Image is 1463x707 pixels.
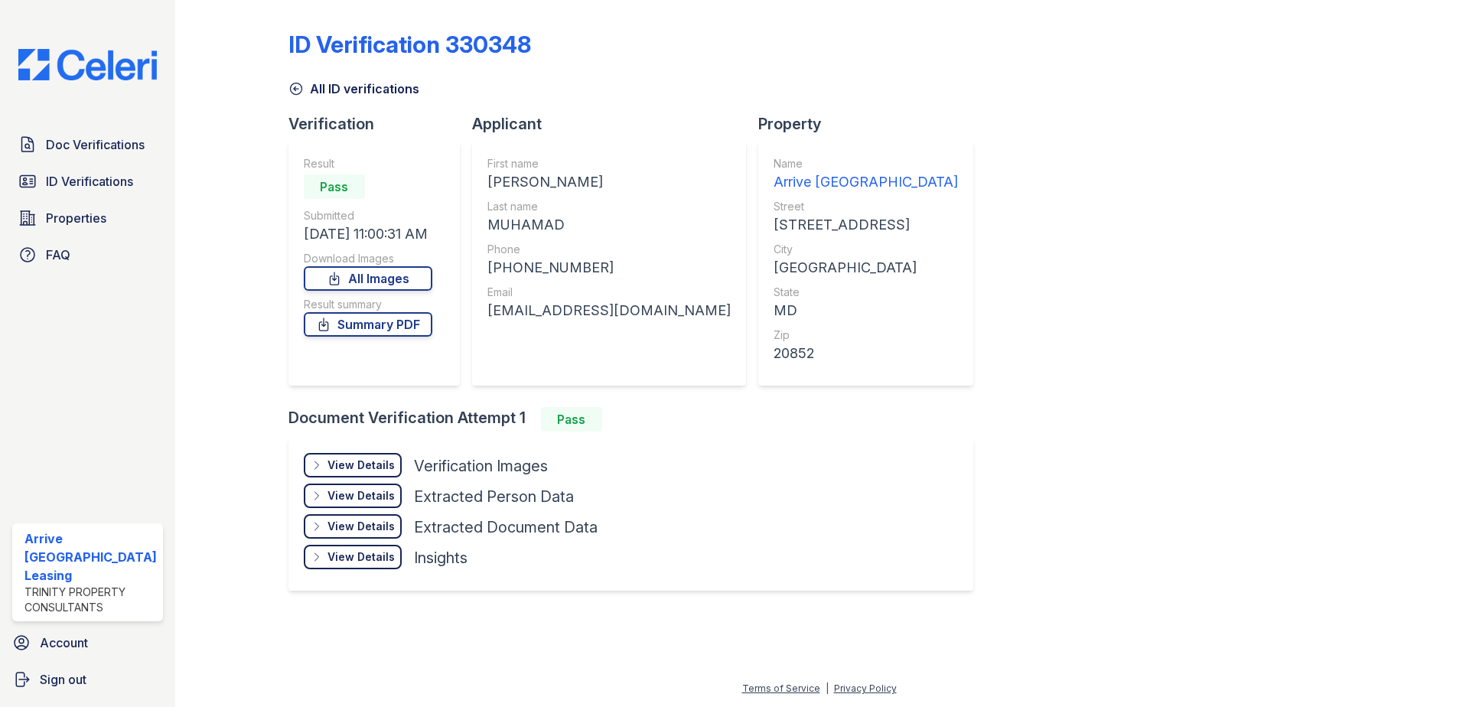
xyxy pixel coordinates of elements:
[327,458,395,473] div: View Details
[46,135,145,154] span: Doc Verifications
[6,664,169,695] a: Sign out
[541,407,602,432] div: Pass
[288,407,986,432] div: Document Verification Attempt 1
[826,683,829,694] div: |
[46,209,106,227] span: Properties
[742,683,820,694] a: Terms of Service
[414,547,468,569] div: Insights
[327,549,395,565] div: View Details
[487,199,731,214] div: Last name
[12,129,163,160] a: Doc Verifications
[487,214,731,236] div: MUHAMAD
[304,174,365,199] div: Pass
[40,670,86,689] span: Sign out
[304,156,432,171] div: Result
[487,257,731,279] div: [PHONE_NUMBER]
[774,171,958,193] div: Arrive [GEOGRAPHIC_DATA]
[304,266,432,291] a: All Images
[487,156,731,171] div: First name
[774,214,958,236] div: [STREET_ADDRESS]
[472,113,758,135] div: Applicant
[12,239,163,270] a: FAQ
[774,242,958,257] div: City
[487,171,731,193] div: [PERSON_NAME]
[46,172,133,191] span: ID Verifications
[12,203,163,233] a: Properties
[304,312,432,337] a: Summary PDF
[414,455,548,477] div: Verification Images
[24,529,157,585] div: Arrive [GEOGRAPHIC_DATA] Leasing
[414,516,598,538] div: Extracted Document Data
[288,31,531,58] div: ID Verification 330348
[774,199,958,214] div: Street
[487,300,731,321] div: [EMAIL_ADDRESS][DOMAIN_NAME]
[414,486,574,507] div: Extracted Person Data
[774,257,958,279] div: [GEOGRAPHIC_DATA]
[327,519,395,534] div: View Details
[6,49,169,80] img: CE_Logo_Blue-a8612792a0a2168367f1c8372b55b34899dd931a85d93a1a3d3e32e68fde9ad4.png
[40,634,88,652] span: Account
[327,488,395,503] div: View Details
[304,223,432,245] div: [DATE] 11:00:31 AM
[46,246,70,264] span: FAQ
[12,166,163,197] a: ID Verifications
[774,300,958,321] div: MD
[487,285,731,300] div: Email
[758,113,986,135] div: Property
[288,80,419,98] a: All ID verifications
[774,156,958,171] div: Name
[774,285,958,300] div: State
[304,251,432,266] div: Download Images
[6,627,169,658] a: Account
[288,113,472,135] div: Verification
[834,683,897,694] a: Privacy Policy
[304,208,432,223] div: Submitted
[24,585,157,615] div: Trinity Property Consultants
[774,327,958,343] div: Zip
[304,297,432,312] div: Result summary
[774,343,958,364] div: 20852
[487,242,731,257] div: Phone
[774,156,958,193] a: Name Arrive [GEOGRAPHIC_DATA]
